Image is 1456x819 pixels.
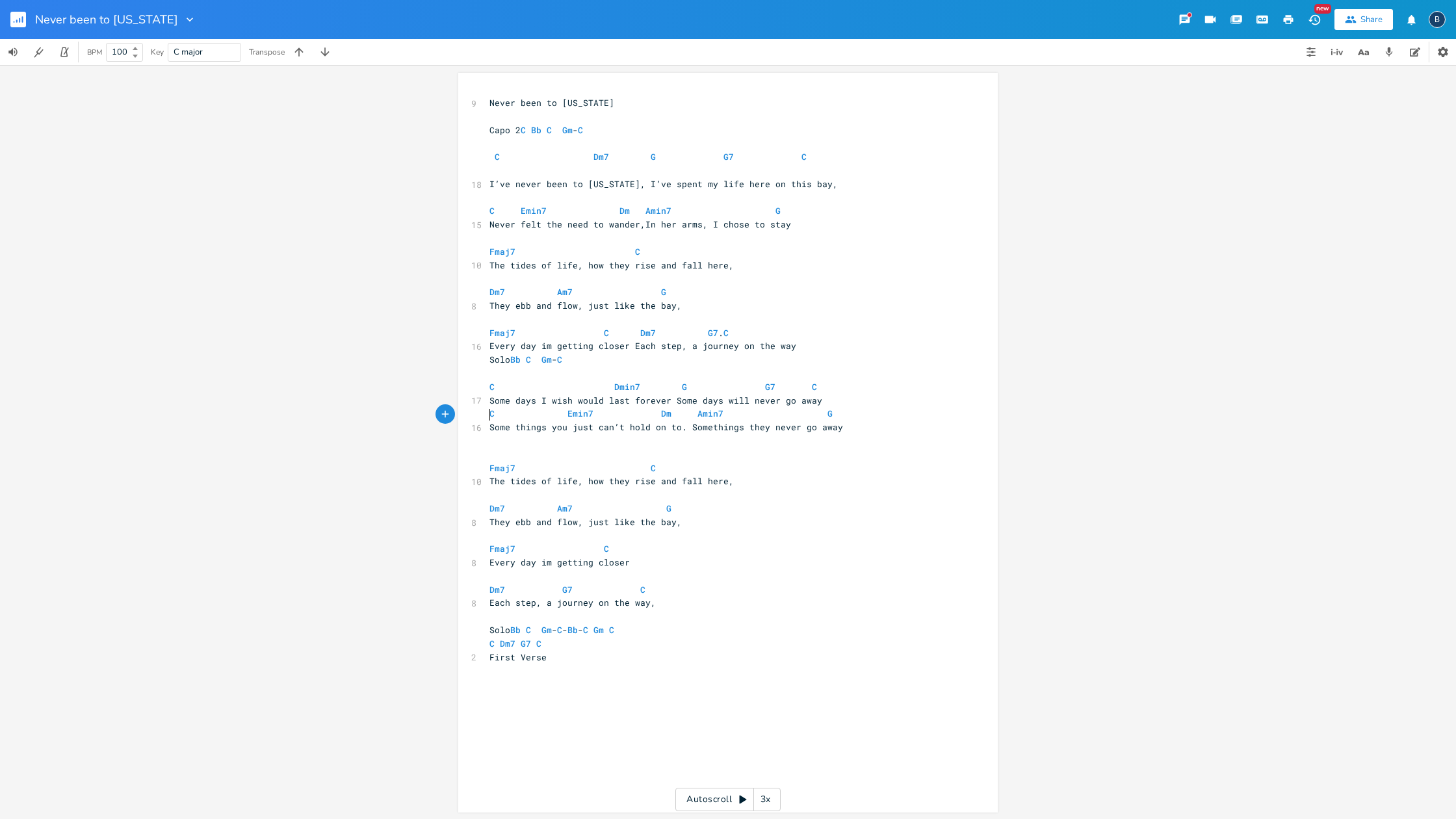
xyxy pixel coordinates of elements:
[1334,9,1393,30] button: Share
[489,246,515,257] span: Fmaj7
[489,421,843,433] span: Some things you just can’t hold on to. Somethings they never go away
[557,502,573,514] span: Am7
[754,788,777,811] div: 3x
[708,327,718,339] span: G7
[521,124,526,136] span: C
[500,638,515,649] span: Dm7
[489,395,822,406] span: Some days I wish would last forever Some days will never go away
[489,327,729,339] span: .
[609,624,614,636] span: C
[489,651,547,663] span: First Verse
[567,408,593,419] span: Emin7
[645,205,671,216] span: Amin7
[489,97,614,109] span: Never been to [US_STATE]
[593,151,609,162] span: Dm7
[640,327,656,339] span: Dm7
[614,381,640,393] span: Dmin7
[521,205,547,216] span: Emin7
[723,151,734,162] span: G7
[489,124,588,136] span: Capo 2 -
[661,408,671,419] span: Dm
[510,354,521,365] span: Bb
[489,408,495,419] span: C
[526,624,531,636] span: C
[495,151,500,162] span: C
[541,624,552,636] span: Gm
[661,286,666,298] span: G
[526,354,531,365] span: C
[489,638,495,649] span: C
[489,556,630,568] span: Every day im getting closer
[489,300,682,311] span: They ebb and flow, just like the bay,
[640,584,645,595] span: C
[489,462,515,474] span: Fmaj7
[151,48,164,56] div: Key
[489,218,791,230] span: Never felt the need to wander,In her arms, I chose to stay
[723,327,729,339] span: C
[1360,14,1383,25] div: Share
[489,381,495,393] span: C
[174,46,203,58] span: C major
[489,178,838,190] span: I’ve never been to [US_STATE], I’ve spent my life here on this bay,
[489,543,515,554] span: Fmaj7
[531,124,541,136] span: Bb
[510,624,521,636] span: Bb
[489,327,515,339] span: Fmaj7
[682,381,687,393] span: G
[675,788,781,811] div: Autoscroll
[593,624,604,636] span: Gm
[1429,11,1446,28] div: boywells
[619,205,630,216] span: Dm
[521,638,531,649] span: G7
[578,124,583,136] span: C
[765,381,775,393] span: G7
[557,286,573,298] span: Am7
[1314,4,1331,14] div: New
[489,597,656,608] span: Each step, a journey on the way,
[489,354,567,365] span: Solo -
[1301,8,1327,31] button: New
[489,475,734,487] span: The tides of life, how they rise and fall here,
[489,502,505,514] span: Dm7
[489,584,505,595] span: Dm7
[541,354,552,365] span: Gm
[651,462,656,474] span: C
[562,124,573,136] span: Gm
[583,624,588,636] span: C
[812,381,817,393] span: C
[801,151,807,162] span: C
[604,543,609,554] span: C
[489,340,796,352] span: Every day im getting closer Each step, a journey on the way
[489,516,682,528] span: They ebb and flow, just like the bay,
[562,584,573,595] span: G7
[651,151,656,162] span: G
[604,327,609,339] span: C
[536,638,541,649] span: C
[1429,5,1446,34] button: B
[489,286,505,298] span: Dm7
[697,408,723,419] span: Amin7
[567,624,578,636] span: Bb
[775,205,781,216] span: G
[557,354,562,365] span: C
[249,48,285,56] div: Transpose
[557,624,562,636] span: C
[489,624,614,636] span: Solo - - -
[35,14,178,25] span: Never been to [US_STATE]
[827,408,833,419] span: G
[547,124,552,136] span: C
[489,259,734,271] span: The tides of life, how they rise and fall here,
[666,502,671,514] span: G
[87,49,102,56] div: BPM
[635,246,640,257] span: C
[489,205,495,216] span: C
